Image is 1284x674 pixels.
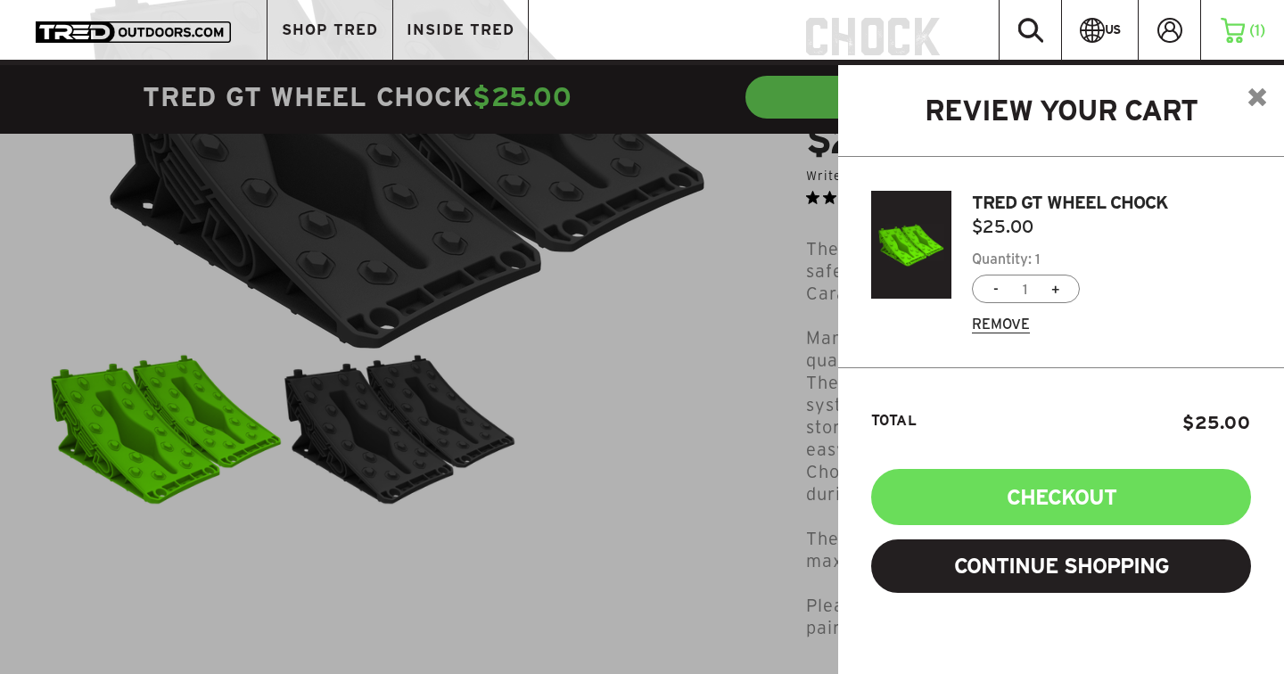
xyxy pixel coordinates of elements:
[972,249,1251,268] div: Quantity: 1
[993,279,999,299] a: minus
[407,22,514,37] span: INSIDE TRED
[838,65,1284,157] h1: REVIEW YOUR CART
[871,469,1251,525] button: Checkout
[878,224,944,267] img: TRED GT WHEEL CHOCK
[36,21,231,43] img: TRED Outdoors America
[1248,88,1266,106] img: close-icon
[1221,18,1245,43] img: cart-icon
[871,539,1251,593] a: Continue Shopping
[972,316,1030,333] a: Remove
[1051,279,1059,299] a: plus
[1255,21,1260,38] span: 1
[972,215,1251,240] div: $25.00
[282,22,378,37] span: SHOP TRED
[1182,411,1251,436] div: $25.00
[871,411,917,436] div: Total
[1249,22,1265,38] span: ( )
[972,193,1167,212] a: TRED GT WHEEL CHOCK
